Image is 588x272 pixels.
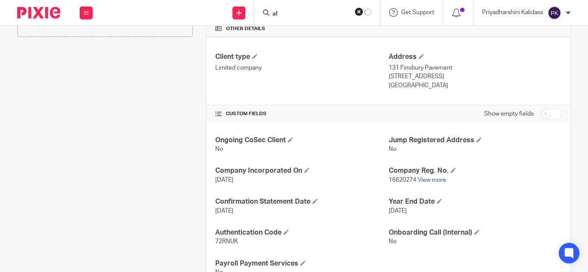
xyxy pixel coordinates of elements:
[389,177,416,183] span: 16620274
[389,136,562,145] h4: Jump Registered Address
[215,110,388,117] h4: CUSTOM FIELDS
[482,8,543,17] p: Priyadharshini Kalidass
[389,238,396,244] span: No
[418,177,446,183] a: View more
[365,9,371,15] svg: Results are loading
[215,52,388,61] h4: Client type
[215,146,223,152] span: No
[215,197,388,206] h4: Confirmation Statement Date
[389,72,562,81] p: [STREET_ADDRESS]
[355,7,363,16] button: Clear
[272,10,349,18] input: Search
[389,146,396,152] span: No
[215,177,233,183] span: [DATE]
[215,64,388,72] p: Limited company
[215,208,233,214] span: [DATE]
[215,259,388,268] h4: Payroll Payment Services
[389,166,562,175] h4: Company Reg. No.
[215,166,388,175] h4: Company Incorporated On
[484,110,534,118] label: Show empty fields
[17,7,60,18] img: Pixie
[215,136,388,145] h4: Ongoing CoSec Client
[389,64,562,72] p: 131 Finsbury Pavement
[401,9,434,15] span: Get Support
[389,197,562,206] h4: Year End Date
[215,238,238,244] span: 72RNUK
[548,6,561,20] img: svg%3E
[389,81,562,90] p: [GEOGRAPHIC_DATA]
[215,228,388,237] h4: Authentication Code
[389,228,562,237] h4: Onboarding Call (Internal)
[226,25,265,32] span: Other details
[389,52,562,61] h4: Address
[389,208,407,214] span: [DATE]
